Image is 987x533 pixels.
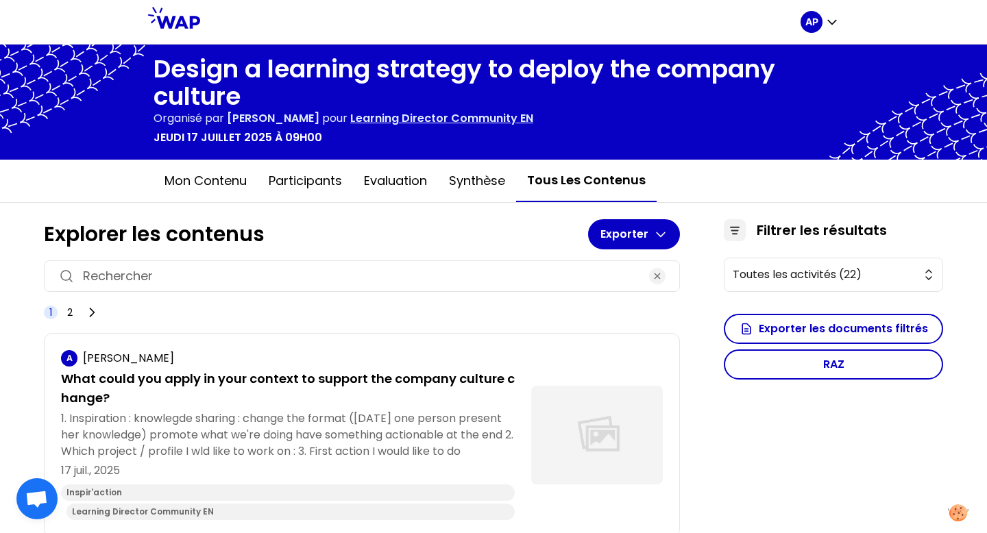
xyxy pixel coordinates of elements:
p: A [66,353,73,364]
div: Learning Director Community EN [66,504,515,520]
button: Toutes les activités (22) [724,258,943,292]
p: 17 juil., 2025 [61,462,515,479]
h1: Explorer les contenus [44,222,588,247]
button: Tous les contenus [516,160,657,202]
p: AP [805,15,818,29]
span: 2 [67,306,73,319]
p: Organisé par [154,110,224,127]
p: 1. Inspiration : knowlegde sharing : change the format ([DATE] one person present her knowledge) ... [61,410,515,460]
h1: Design a learning strategy to deploy the company culture [154,55,833,110]
p: Learning Director Community EN [350,110,533,127]
span: [PERSON_NAME] [227,110,319,126]
button: Manage your preferences about cookies [940,496,977,530]
p: [PERSON_NAME] [83,350,174,367]
a: Ouvrir le chat [16,478,58,519]
button: Exporter [588,219,680,249]
span: Toutes les activités (22) [733,266,915,283]
button: AP [801,11,839,33]
p: What could you apply in your context to support the company culture change? [61,369,515,408]
input: Rechercher [83,266,641,286]
button: Participants [258,160,353,201]
p: pour [322,110,348,127]
button: Evaluation [353,160,438,201]
p: jeudi 17 juillet 2025 à 09h00 [154,129,322,146]
h3: Filtrer les résultats [757,221,887,240]
div: Inspir'action [61,484,515,501]
button: RAZ [724,349,943,380]
button: Mon contenu [154,160,258,201]
button: Synthèse [438,160,516,201]
button: Exporter les documents filtrés [724,314,943,344]
span: 1 [49,306,52,319]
